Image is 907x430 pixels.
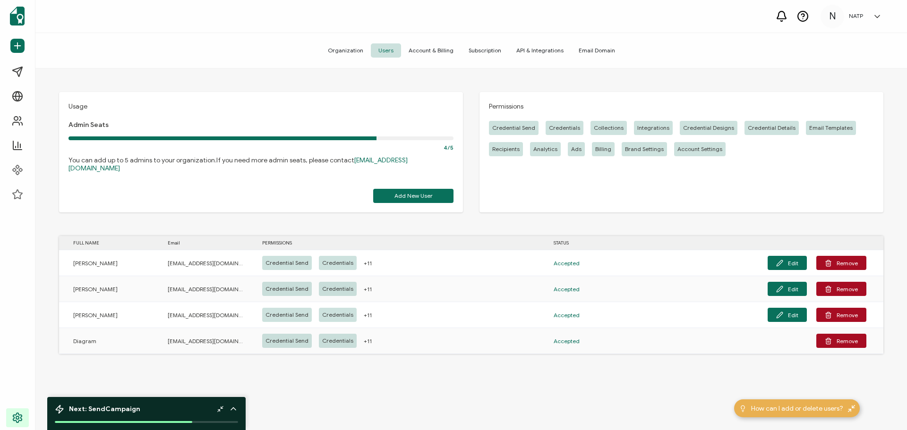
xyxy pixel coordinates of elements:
span: Analytics [533,145,557,153]
span: Organization [320,43,371,58]
span: Credentials [322,311,353,319]
span: Credential Send [265,285,308,293]
span: Permissions [489,101,523,111]
span: Accepted [554,310,580,320]
span: Ads [571,145,582,153]
button: Edit [768,282,807,296]
span: Billing [595,145,611,153]
span: If you need more admin seats, please contact [68,156,408,172]
span: Credentials [322,259,353,267]
span: Integrations [637,124,669,132]
button: Remove [816,308,866,322]
span: Users [371,43,401,58]
span: [PERSON_NAME] [73,284,118,295]
span: Credential Send [265,337,308,345]
span: +11 [364,258,372,269]
button: Edit [768,256,807,270]
span: Next: Send [69,405,140,413]
span: Credentials [322,337,353,345]
span: Admin Seats [68,121,109,129]
span: Accepted [554,258,580,269]
button: Add New User [373,189,453,203]
span: Credentials [549,124,580,132]
div: STATUS [539,237,591,248]
span: [EMAIL_ADDRESS][DOMAIN_NAME] [168,336,243,346]
span: +11 [364,310,372,320]
span: +11 [364,336,372,346]
span: Account & Billing [401,43,461,58]
div: Email [154,237,248,248]
button: Edit [768,308,807,322]
span: Credential Details [748,124,796,132]
img: sertifier-logomark-colored.svg [10,7,25,25]
b: Campaign [105,405,140,413]
span: Credentials [322,285,353,293]
span: Collections [594,124,624,132]
span: Credential Send [265,311,308,319]
span: N [829,9,836,24]
span: Email Domain [571,43,623,58]
a: [EMAIL_ADDRESS][DOMAIN_NAME] [68,156,408,172]
span: [PERSON_NAME] [73,310,118,320]
div: Chat Widget [860,385,907,430]
button: Remove [816,282,866,296]
span: Credential Send [492,124,535,132]
button: Remove [816,256,866,270]
p: You can add up to 5 admins to your organization. [68,156,453,172]
div: FULL NAME [59,237,154,248]
span: Recipients [492,145,520,153]
span: Accepted [554,284,580,295]
span: [EMAIL_ADDRESS][DOMAIN_NAME] [168,258,243,269]
span: Credential Send [265,259,308,267]
button: Remove [816,334,866,348]
span: Accepted [554,336,580,346]
span: [EMAIL_ADDRESS][DOMAIN_NAME] [168,310,243,320]
span: Add New User [394,193,433,199]
span: Credential Designs [683,124,734,132]
span: [EMAIL_ADDRESS][DOMAIN_NAME] [168,284,243,295]
span: Subscription [461,43,509,58]
span: Brand Settings [625,145,664,153]
h5: NATP [849,13,863,19]
span: Email Templates [809,124,853,132]
div: PERMISSIONS [248,237,539,248]
span: [PERSON_NAME] [73,258,118,269]
span: How can I add or delete users? [751,404,843,413]
span: API & Integrations [509,43,571,58]
span: Account Settings [677,145,722,153]
img: minimize-icon.svg [848,405,855,412]
iframe: To enrich screen reader interactions, please activate Accessibility in Grammarly extension settings [860,385,907,430]
span: 4/5 [444,144,453,152]
span: +11 [364,284,372,295]
span: Diagram [73,336,96,346]
span: Usage [68,101,87,111]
